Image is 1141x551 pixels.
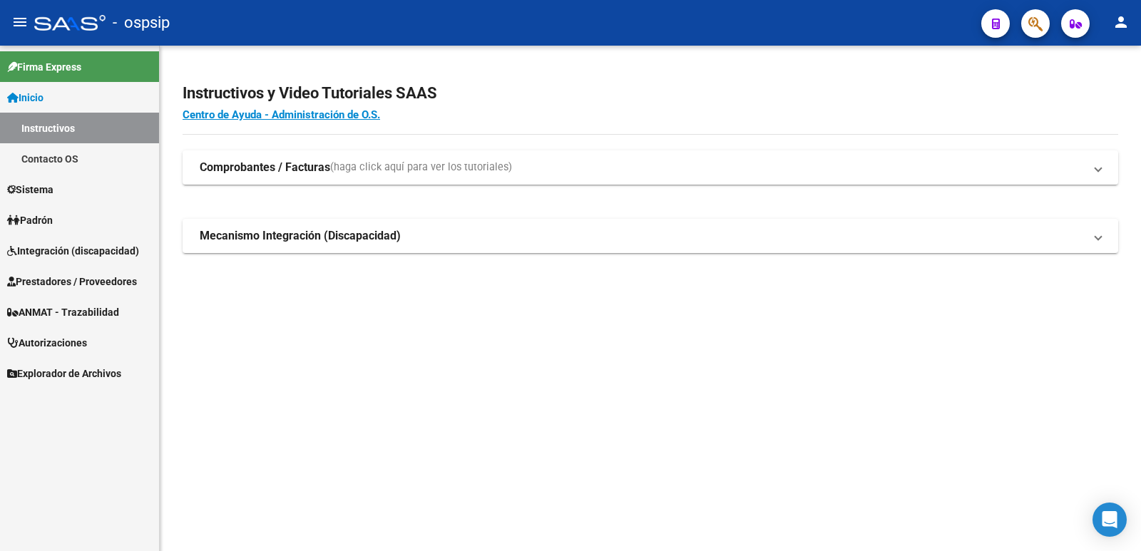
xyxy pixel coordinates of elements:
mat-icon: menu [11,14,29,31]
span: Prestadores / Proveedores [7,274,137,289]
span: Inicio [7,90,44,105]
span: ANMAT - Trazabilidad [7,304,119,320]
h2: Instructivos y Video Tutoriales SAAS [183,80,1118,107]
span: (haga click aquí para ver los tutoriales) [330,160,512,175]
strong: Mecanismo Integración (Discapacidad) [200,228,401,244]
span: Autorizaciones [7,335,87,351]
mat-expansion-panel-header: Comprobantes / Facturas(haga click aquí para ver los tutoriales) [183,150,1118,185]
span: Integración (discapacidad) [7,243,139,259]
div: Open Intercom Messenger [1093,503,1127,537]
a: Centro de Ayuda - Administración de O.S. [183,108,380,121]
mat-expansion-panel-header: Mecanismo Integración (Discapacidad) [183,219,1118,253]
span: Sistema [7,182,53,197]
span: Explorador de Archivos [7,366,121,381]
span: - ospsip [113,7,170,38]
span: Firma Express [7,59,81,75]
span: Padrón [7,212,53,228]
mat-icon: person [1112,14,1130,31]
strong: Comprobantes / Facturas [200,160,330,175]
